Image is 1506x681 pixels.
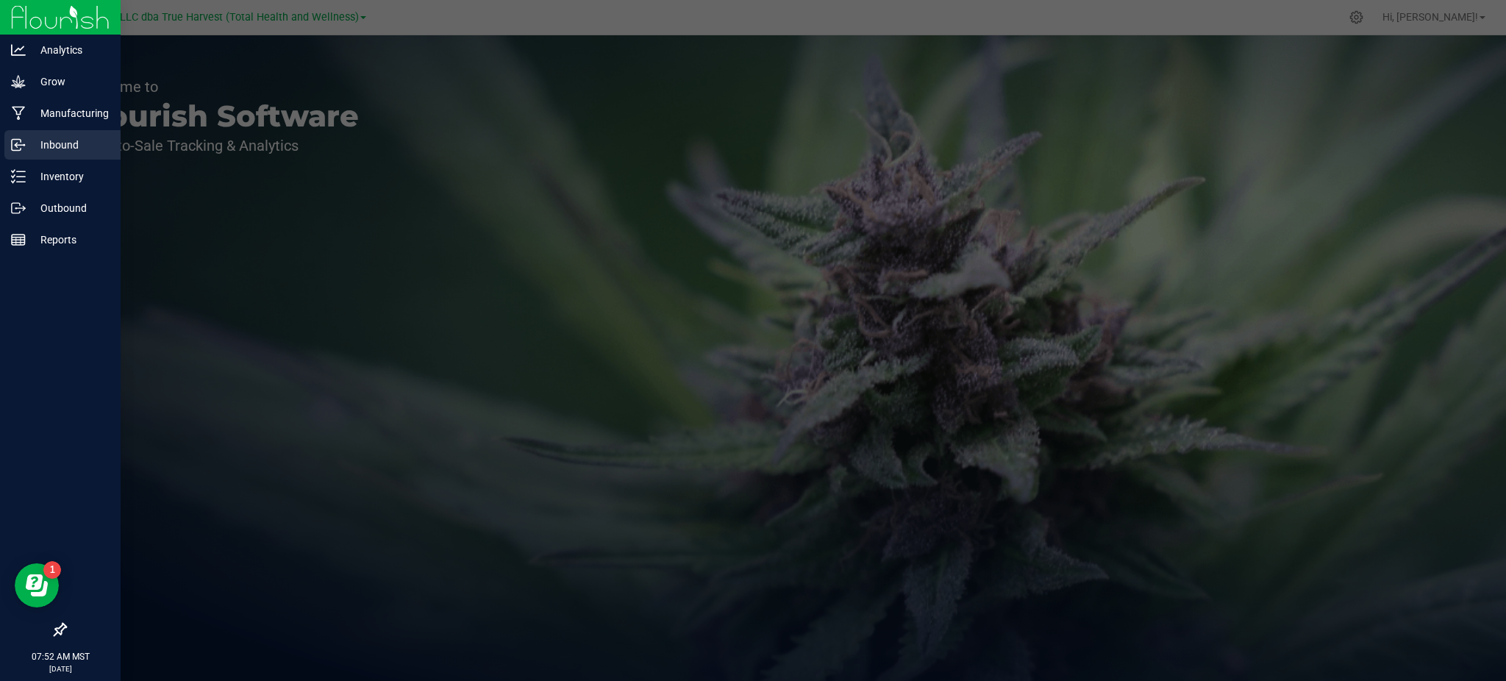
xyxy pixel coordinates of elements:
[7,663,114,674] p: [DATE]
[11,74,26,89] inline-svg: Grow
[26,199,114,217] p: Outbound
[11,106,26,121] inline-svg: Manufacturing
[11,232,26,247] inline-svg: Reports
[15,563,59,607] iframe: Resource center
[26,41,114,59] p: Analytics
[7,650,114,663] p: 07:52 AM MST
[43,561,61,579] iframe: Resource center unread badge
[11,43,26,57] inline-svg: Analytics
[11,169,26,184] inline-svg: Inventory
[11,138,26,152] inline-svg: Inbound
[26,136,114,154] p: Inbound
[26,73,114,90] p: Grow
[11,201,26,215] inline-svg: Outbound
[26,104,114,122] p: Manufacturing
[26,231,114,249] p: Reports
[26,168,114,185] p: Inventory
